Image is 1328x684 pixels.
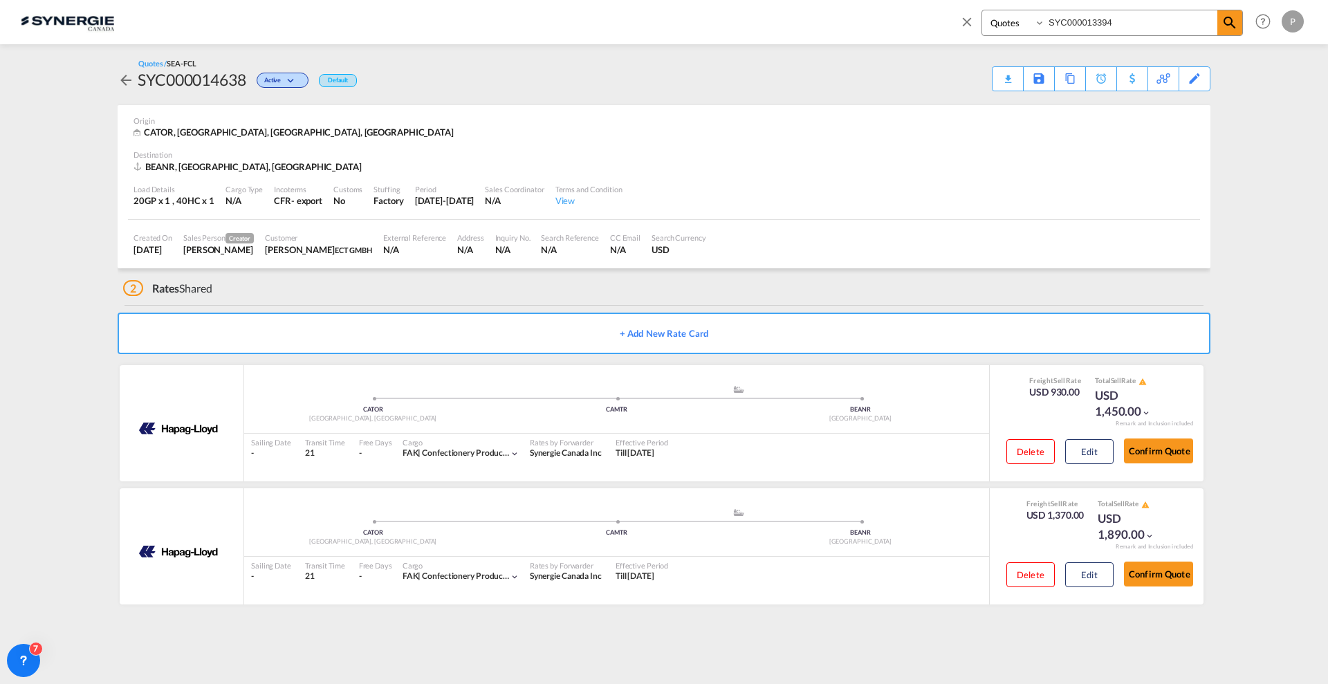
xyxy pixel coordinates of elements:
div: Quote PDF is not available at this time [999,67,1016,80]
span: Synergie Canada Inc [530,447,602,458]
div: USD [652,243,706,256]
div: Cargo [403,437,519,447]
div: Sales Person [183,232,254,243]
span: Till [DATE] [616,447,654,458]
div: [GEOGRAPHIC_DATA], [GEOGRAPHIC_DATA] [251,414,495,423]
div: SYC000014638 [138,68,246,91]
div: Customer [265,232,372,243]
div: Free Days [359,437,392,447]
div: Change Status Here [246,68,312,91]
div: P [1282,10,1304,33]
span: Sell [1051,499,1062,508]
div: Stuffing [373,184,403,194]
input: Enter Quotation Number [1045,10,1217,35]
div: BEANR [739,528,982,537]
img: HAPAG LLOYD [127,412,235,446]
div: - [251,571,291,582]
div: 21 [305,447,345,459]
div: CFR [274,194,291,207]
div: Created On [133,232,172,243]
span: ECT GMBH [335,246,372,255]
div: BEANR [739,405,982,414]
button: Confirm Quote [1124,438,1193,463]
div: Sales Coordinator [485,184,544,194]
div: Factory Stuffing [373,194,403,207]
div: Effective Period [616,437,668,447]
div: N/A [485,194,544,207]
md-icon: icon-chevron-down [510,449,519,459]
md-icon: icon-chevron-down [510,572,519,582]
md-icon: icon-chevron-down [284,77,301,85]
div: Total Rate [1098,499,1167,510]
md-icon: icon-alert [1138,378,1147,386]
span: CATOR, [GEOGRAPHIC_DATA], [GEOGRAPHIC_DATA], [GEOGRAPHIC_DATA] [144,127,454,138]
md-icon: icon-chevron-down [1141,408,1151,418]
span: SEA-FCL [167,59,196,68]
md-icon: icon-close [959,14,975,29]
img: HAPAG LLOYD [127,535,235,569]
div: - export [291,194,322,207]
div: [GEOGRAPHIC_DATA] [739,414,982,423]
div: Rates by Forwarder [530,437,602,447]
div: icon-arrow-left [118,68,138,91]
div: View [555,194,622,207]
div: confectionery products [403,447,510,459]
div: USD 1,370.00 [1026,508,1085,522]
span: icon-close [959,10,981,43]
div: CC Email [610,232,640,243]
div: N/A [495,243,531,256]
div: Freight Rate [1029,376,1081,385]
div: USD 1,890.00 [1098,510,1167,544]
span: Till [DATE] [616,571,654,581]
span: Creator [225,233,254,243]
span: Help [1251,10,1275,33]
div: CATOR [251,405,495,414]
md-icon: icon-chevron-down [1145,531,1154,541]
div: Search Reference [541,232,598,243]
span: FAK [403,571,423,581]
div: Cargo Type [225,184,263,194]
div: No [333,194,362,207]
md-icon: icon-arrow-left [118,72,134,89]
div: BEANR, Antwerp, Asia Pacific [133,160,365,173]
div: CAMTR [495,528,738,537]
div: CAMTR [495,405,738,414]
div: Pablo Gomez Saldarriaga [183,243,254,256]
span: 2 [123,280,143,296]
div: Rates by Forwarder [530,560,602,571]
div: Synergie Canada Inc [530,447,602,459]
div: Till 09 Oct 2025 [616,447,654,459]
button: Delete [1006,562,1055,587]
div: Default [319,74,357,87]
div: External Reference [383,232,446,243]
span: | [418,571,421,581]
md-icon: icon-alert [1141,501,1150,509]
div: Help [1251,10,1282,35]
div: - [359,447,362,459]
div: N/A [610,243,640,256]
div: 21 [305,571,345,582]
div: Quotes /SEA-FCL [138,58,196,68]
button: icon-alert [1140,499,1150,510]
div: Terms and Condition [555,184,622,194]
div: Destination [133,149,1195,160]
div: USD 930.00 [1029,385,1081,399]
div: Period [415,184,474,194]
md-icon: assets/icons/custom/ship-fill.svg [730,386,747,393]
div: Freight Rate [1026,499,1085,508]
div: N/A [383,243,446,256]
div: Free Days [359,560,392,571]
div: N/A [457,243,483,256]
div: Transit Time [305,437,345,447]
span: Rates [152,281,180,295]
div: 30 Sep 2025 [415,194,474,207]
div: confectionery products [403,571,510,582]
div: 9 Sep 2025 [133,243,172,256]
div: - [359,571,362,582]
div: [GEOGRAPHIC_DATA] [739,537,982,546]
div: Inquiry No. [495,232,531,243]
div: Cargo [403,560,519,571]
div: N/A [541,243,598,256]
div: Remark and Inclusion included [1105,543,1203,551]
md-icon: assets/icons/custom/ship-fill.svg [730,509,747,516]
